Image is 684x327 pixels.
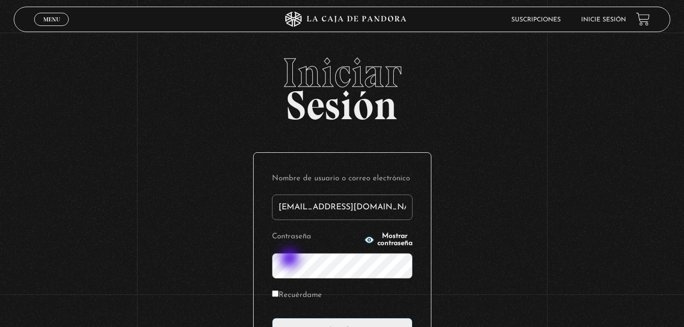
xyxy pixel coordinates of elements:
[43,16,60,22] span: Menu
[272,171,413,187] label: Nombre de usuario o correo electrónico
[40,25,64,32] span: Cerrar
[364,233,413,247] button: Mostrar contraseña
[14,52,670,118] h2: Sesión
[636,12,650,26] a: View your shopping cart
[272,229,361,245] label: Contraseña
[511,17,561,23] a: Suscripciones
[272,288,322,304] label: Recuérdame
[377,233,413,247] span: Mostrar contraseña
[581,17,626,23] a: Inicie sesión
[14,52,670,93] span: Iniciar
[272,290,279,297] input: Recuérdame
